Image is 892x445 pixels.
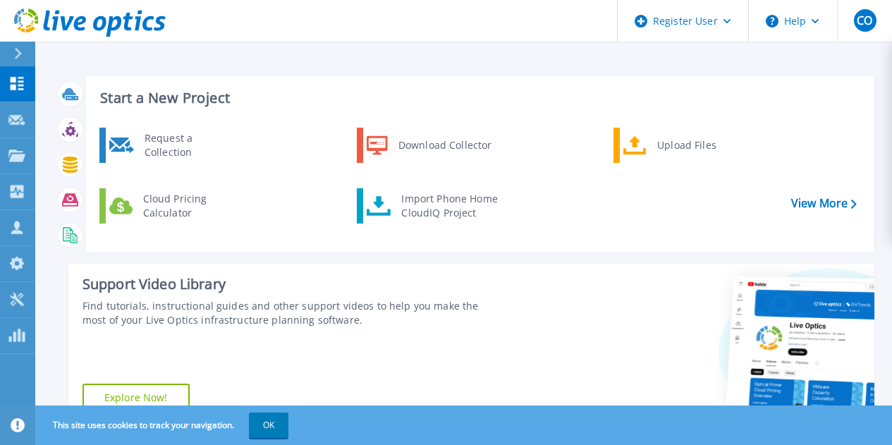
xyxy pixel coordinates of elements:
div: Upload Files [650,131,754,159]
a: Upload Files [613,128,758,163]
a: Download Collector [357,128,501,163]
div: Find tutorials, instructional guides and other support videos to help you make the most of your L... [83,299,501,327]
div: Download Collector [391,131,498,159]
a: View More [791,197,857,210]
span: This site uses cookies to track your navigation. [39,413,288,438]
span: CO [857,15,872,26]
div: Cloud Pricing Calculator [136,192,240,220]
button: OK [249,413,288,438]
a: Request a Collection [99,128,244,163]
h3: Start a New Project [100,90,856,106]
div: Import Phone Home CloudIQ Project [394,192,504,220]
a: Explore Now! [83,384,190,412]
a: Cloud Pricing Calculator [99,188,244,224]
div: Support Video Library [83,275,501,293]
div: Request a Collection [138,131,240,159]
